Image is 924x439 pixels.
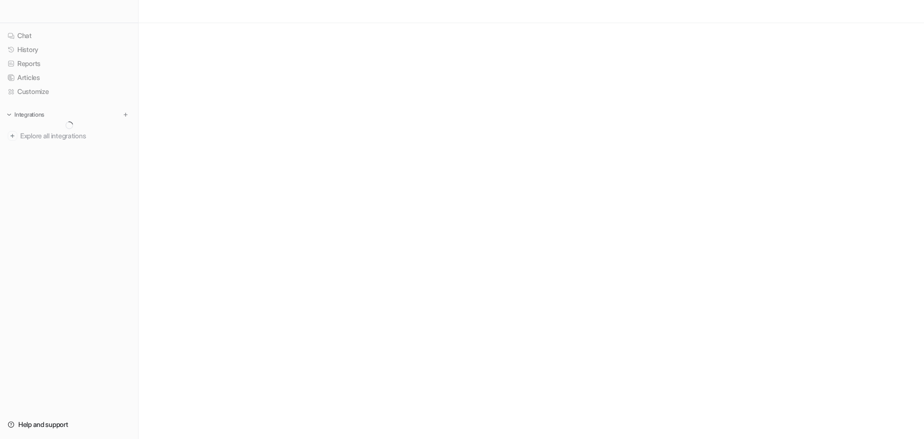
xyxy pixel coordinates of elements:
a: Customize [4,85,134,98]
img: menu_add.svg [122,111,129,118]
a: Chat [4,29,134,42]
a: History [4,43,134,56]
img: explore all integrations [8,131,17,141]
p: Integrations [14,111,44,119]
img: expand menu [6,111,13,118]
a: Reports [4,57,134,70]
a: Explore all integrations [4,129,134,143]
button: Integrations [4,110,47,120]
span: Explore all integrations [20,128,130,144]
a: Articles [4,71,134,84]
a: Help and support [4,418,134,431]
